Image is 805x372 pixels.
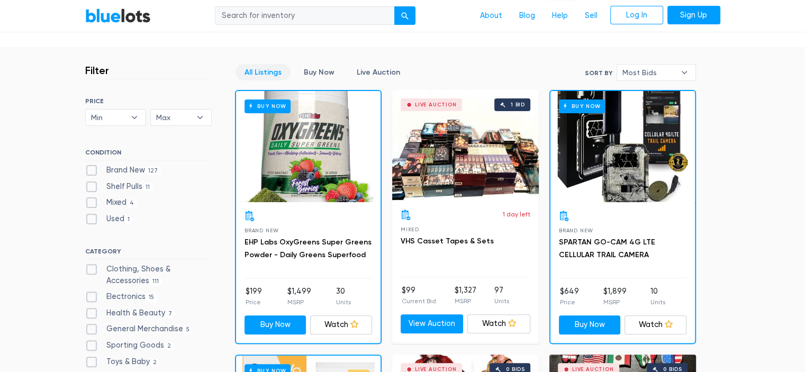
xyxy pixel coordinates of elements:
label: Used [85,213,133,225]
span: Min [91,110,126,125]
b: ▾ [673,65,695,80]
span: 11 [142,183,153,192]
b: ▾ [189,110,211,125]
p: Units [336,297,351,307]
div: 0 bids [663,367,682,372]
a: Sign Up [667,6,720,25]
label: Electronics [85,291,158,303]
a: Buy Now [245,315,306,334]
a: EHP Labs OxyGreens Super Greens Powder - Daily Greens Superfood [245,238,372,259]
p: Units [650,297,665,307]
h6: Buy Now [559,99,605,113]
a: Log In [610,6,663,25]
a: About [472,6,511,26]
label: Shelf Pulls [85,181,153,193]
a: All Listings [236,64,291,80]
a: Buy Now [550,91,695,202]
span: 111 [149,277,162,286]
p: MSRP [287,297,311,307]
a: SPARTAN GO-CAM 4G LTE CELLULAR TRAIL CAMERA [559,238,655,259]
p: Price [246,297,262,307]
span: 2 [150,358,160,367]
li: $1,899 [603,286,626,307]
a: Help [544,6,576,26]
li: 30 [336,286,351,307]
a: Watch [467,314,530,333]
label: Toys & Baby [85,356,160,368]
p: Current Bid [402,296,436,306]
a: Live Auction [348,64,409,80]
a: BlueLots [85,8,151,23]
a: Watch [625,315,686,334]
li: $99 [402,285,436,306]
input: Search for inventory [215,6,395,25]
li: $649 [560,286,579,307]
li: $1,327 [454,285,476,306]
p: Units [494,296,509,306]
div: Live Auction [415,102,457,107]
li: 10 [650,286,665,307]
a: View Auction [401,314,464,333]
label: General Merchandise [85,323,193,335]
a: Buy Now [295,64,343,80]
span: Brand New [559,228,593,233]
p: MSRP [603,297,626,307]
a: Live Auction 1 bid [392,90,539,201]
span: 2 [164,342,175,350]
b: ▾ [123,110,146,125]
span: Brand New [245,228,279,233]
div: 0 bids [506,367,525,372]
div: Live Auction [572,367,614,372]
span: Max [156,110,191,125]
span: 1 [124,215,133,224]
p: 1 day left [503,210,530,219]
a: VHS Casset Tapes & Sets [401,237,494,246]
label: Brand New [85,165,161,176]
label: Sporting Goods [85,340,175,351]
div: Live Auction [415,367,457,372]
li: $199 [246,286,262,307]
h3: Filter [85,64,109,77]
a: Watch [310,315,372,334]
span: 5 [183,326,193,334]
h6: Buy Now [245,99,291,113]
div: 1 bid [511,102,525,107]
span: 7 [165,310,176,318]
h6: PRICE [85,97,212,105]
li: 97 [494,285,509,306]
h6: CONDITION [85,149,212,160]
a: Buy Now [559,315,621,334]
label: Sort By [585,68,612,78]
li: $1,499 [287,286,311,307]
a: Blog [511,6,544,26]
span: Mixed [401,226,419,232]
label: Clothing, Shoes & Accessories [85,264,212,286]
p: Price [560,297,579,307]
span: 4 [126,199,138,208]
a: Sell [576,6,606,26]
span: 127 [145,167,161,175]
p: MSRP [454,296,476,306]
span: Most Bids [622,65,675,80]
label: Health & Beauty [85,307,176,319]
h6: CATEGORY [85,248,212,259]
span: 15 [146,293,158,302]
a: Buy Now [236,91,381,202]
label: Mixed [85,197,138,208]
